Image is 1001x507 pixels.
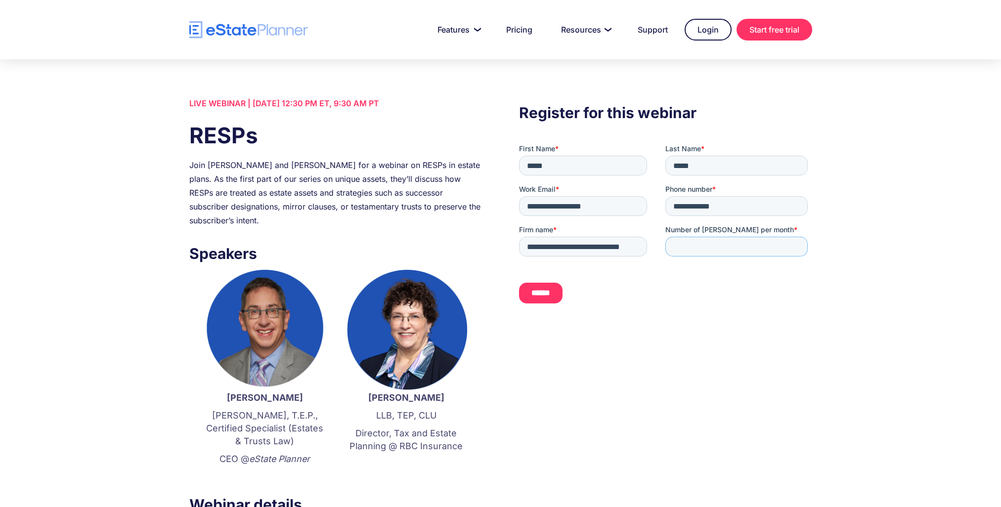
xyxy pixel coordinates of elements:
[519,101,812,124] h3: Register for this webinar
[249,454,310,464] em: eState Planner
[189,96,482,110] div: LIVE WEBINAR | [DATE] 12:30 PM ET, 9:30 AM PT
[346,409,467,422] p: LLB, TEP, CLU
[494,20,544,40] a: Pricing
[189,158,482,227] div: Join [PERSON_NAME] and [PERSON_NAME] for a webinar on RESPs in estate plans. As the first part of...
[189,242,482,265] h3: Speakers
[189,120,482,151] h1: RESPs
[519,144,812,321] iframe: Form 0
[204,409,326,448] p: [PERSON_NAME], T.E.P., Certified Specialist (Estates & Trusts Law)
[227,392,303,403] strong: [PERSON_NAME]
[368,392,444,403] strong: [PERSON_NAME]
[346,427,467,453] p: Director, Tax and Estate Planning @ RBC Insurance
[346,458,467,470] p: ‍
[626,20,680,40] a: Support
[189,21,308,39] a: home
[204,453,326,465] p: CEO @
[737,19,812,41] a: Start free trial
[426,20,489,40] a: Features
[685,19,732,41] a: Login
[549,20,621,40] a: Resources
[204,470,326,483] p: ‍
